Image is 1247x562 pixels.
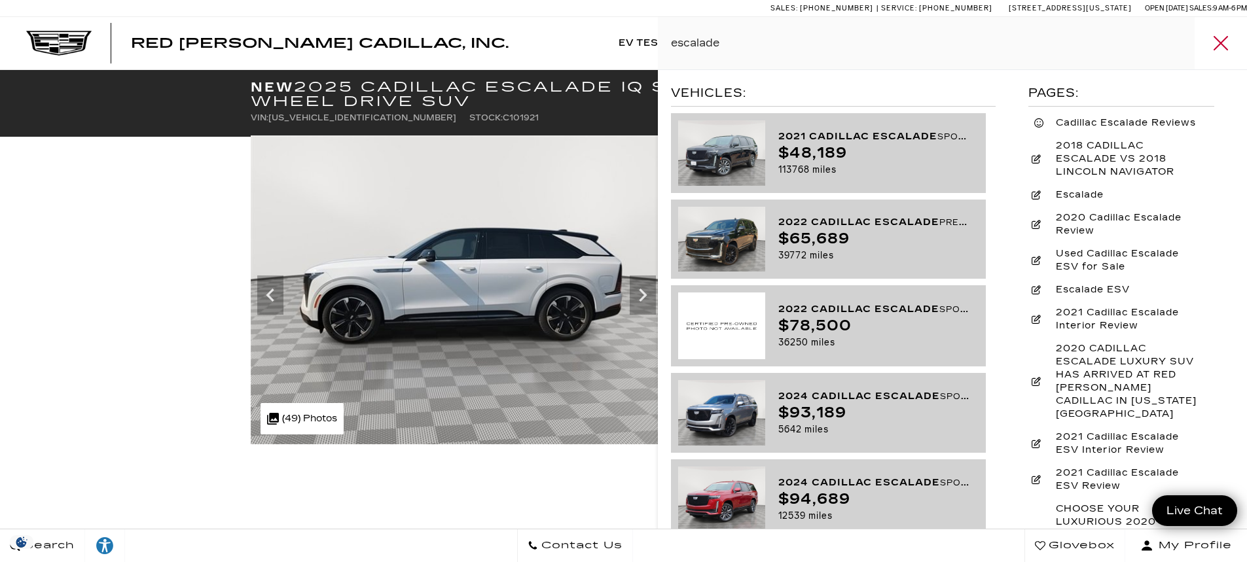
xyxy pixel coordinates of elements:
div: Search [1195,17,1247,69]
span: [PHONE_NUMBER] [919,4,992,12]
div: 2021 Cadillac Escalade [778,128,969,145]
a: 2024 Cadillac EscaladeSport$93,1895642 miles [671,373,986,453]
a: Live Chat [1152,495,1237,526]
a: [STREET_ADDRESS][US_STATE] [1009,4,1132,12]
img: Cadillac Dark Logo with Cadillac White Text [26,31,92,56]
span: Used Cadillac Escalade ESV for Sale [1046,247,1211,273]
div: Pages: [1028,83,1214,107]
img: 94f9e9dcd35ddcbdc39a1fcad2e1698d.jpg [678,120,765,186]
div: $78,500 [778,318,969,334]
a: 2018 CADILLAC ESCALADE VS 2018 LINCOLN NAVIGATOR [1028,136,1214,182]
a: 2022 Cadillac EscaladeSport Platinum$78,50036250 miles [671,285,986,366]
img: b14280ba2da71074dc3ba12316f79cdb.jpg [678,207,765,272]
span: Sales: [1189,4,1213,12]
div: 2024 Cadillac Escalade [778,388,969,405]
img: cadillac-cpo-no-image.png [678,292,765,359]
a: Glovebox [1024,529,1125,562]
div: $94,689 [778,491,969,508]
div: 113768 miles [778,162,969,178]
span: [US_VEHICLE_IDENTIFICATION_NUMBER] [268,113,456,122]
small: Sport Platinum [939,304,1027,315]
span: My Profile [1153,536,1232,555]
span: 2018 CADILLAC ESCALADE VS 2018 LINCOLN NAVIGATOR [1046,139,1211,179]
div: $65,689 [778,231,969,247]
button: Open user profile menu [1125,529,1247,562]
span: Service: [881,4,917,12]
a: Used Cadillac Escalade ESV for Sale [1028,244,1214,277]
div: $48,189 [778,145,969,162]
div: Next [630,275,656,315]
small: Sport [940,391,974,402]
span: 2021 Cadillac Escalade ESV Interior Review [1046,430,1211,457]
span: Cadillac Escalade Reviews [1046,116,1202,130]
div: 39772 miles [778,247,969,264]
span: Glovebox [1045,536,1115,555]
strong: New [251,79,294,95]
section: Click to Open Cookie Consent Modal [7,535,37,549]
span: Sales: [770,4,798,12]
img: a106801835eb34dbd4ec4bdde8349099.jpg [678,380,765,446]
div: 12539 miles [778,508,969,524]
small: Premium Luxury [939,217,1028,228]
a: 2024 Cadillac EscaladeSport Platinum$94,68912539 miles [671,459,986,539]
span: Escalade [1046,188,1110,202]
span: Red [PERSON_NAME] Cadillac, Inc. [131,35,509,51]
span: Escalade ESV [1046,283,1136,296]
a: Escalade ESV [1028,280,1214,300]
span: 2020 Cadillac Escalade Review [1046,211,1211,237]
a: 2021 Cadillac Escalade ESV Interior Review [1028,427,1214,460]
a: 2020 Cadillac Escalade Review [1028,208,1214,241]
img: 53785baa0caac0de53010e8dd7cde6d3.jpg [678,466,765,532]
div: 2022 Cadillac Escalade [778,214,969,231]
a: Contact Us [517,529,633,562]
a: EV Test Drive [612,17,706,69]
span: VIN: [251,113,268,122]
a: 2021 Cadillac Escalade Interior Review [1028,303,1214,336]
span: 2021 Cadillac Escalade ESV Review [1046,466,1211,493]
span: 2021 Cadillac Escalade Interior Review [1046,306,1211,332]
input: Search Click enter to submit [658,17,1247,69]
a: Sales: [PHONE_NUMBER] [770,5,877,12]
a: 2021 Cadillac Escalade ESV Review [1028,463,1214,496]
span: Live Chat [1160,503,1229,518]
img: Opt-Out Icon [7,535,37,549]
a: Red [PERSON_NAME] Cadillac, Inc. [131,37,509,50]
div: Explore your accessibility options [85,536,124,555]
a: Cadillac Escalade Reviews [1028,113,1214,133]
span: Open [DATE] [1145,4,1188,12]
img: New 2025 Summit White Cadillac Sport 2 image 5 [251,135,662,444]
a: Service: [PHONE_NUMBER] [877,5,996,12]
small: Sport Platinum [937,131,1025,142]
div: (49) Photos [261,403,344,434]
div: Previous [257,275,283,315]
a: Explore your accessibility options [85,529,125,562]
div: 36250 miles [778,334,969,351]
div: 2024 Cadillac Escalade [778,474,969,491]
a: Escalade [1028,185,1214,205]
span: Contact Us [538,536,623,555]
small: Sport Platinum [940,477,1028,488]
div: Vehicles: [671,83,996,107]
a: 2020 CADILLAC ESCALADE LUXURY SUV HAS ARRIVED AT RED [PERSON_NAME] CADILLAC IN [US_STATE][GEOGRAP... [1028,339,1214,424]
span: 2020 CADILLAC ESCALADE LUXURY SUV HAS ARRIVED AT RED [PERSON_NAME] CADILLAC IN [US_STATE][GEOGRAP... [1046,342,1211,421]
div: 2022 Cadillac Escalade [778,301,969,318]
span: [PHONE_NUMBER] [800,4,873,12]
a: 2022 Cadillac EscaladePremium Luxury$65,68939772 miles [671,200,986,279]
span: 9 AM-6 PM [1213,4,1247,12]
div: $93,189 [778,405,969,421]
h1: 2025 Cadillac ESCALADE IQ Sport 2 All Wheel Drive SUV [251,80,850,109]
span: C101921 [503,113,539,122]
div: 5642 miles [778,421,969,438]
span: Stock: [469,113,503,122]
span: Search [20,536,75,555]
a: 2021 Cadillac EscaladeSport Platinum$48,189113768 miles [671,113,986,193]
